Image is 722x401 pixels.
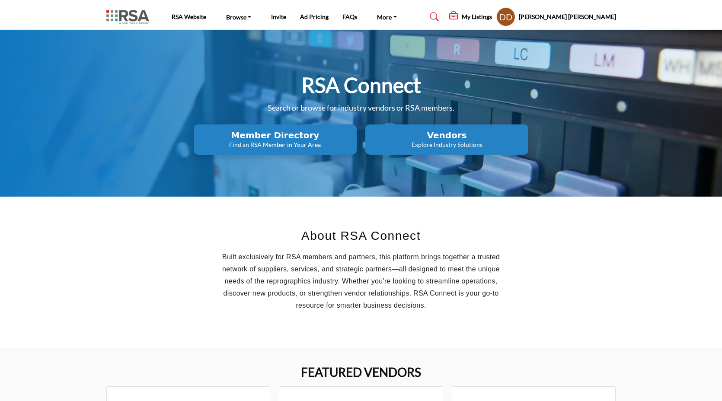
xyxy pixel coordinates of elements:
a: RSA Website [172,13,206,20]
a: Ad Pricing [300,13,329,20]
h5: My Listings [462,13,492,21]
a: Invite [271,13,286,20]
button: Show hide supplier dropdown [496,7,515,26]
p: Built exclusively for RSA members and partners, this platform brings together a trusted network o... [212,251,510,312]
button: Vendors Explore Industry Solutions [365,124,528,155]
img: Site Logo [106,10,153,24]
h2: FEATURED VENDORS [301,365,421,380]
a: FAQs [342,13,357,20]
div: My Listings [449,12,492,22]
p: Explore Industry Solutions [368,140,526,149]
h2: Vendors [368,130,526,140]
p: Find an RSA Member in Your Area [196,140,354,149]
a: Search [422,10,444,24]
h2: About RSA Connect [212,227,510,245]
h2: Member Directory [196,130,354,140]
h5: [PERSON_NAME] [PERSON_NAME] [519,13,616,21]
a: Browse [220,11,258,23]
span: Search or browse for industry vendors or RSA members. [268,103,454,112]
a: More [371,11,403,23]
h1: RSA Connect [301,72,421,99]
button: Member Directory Find an RSA Member in Your Area [194,124,357,155]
